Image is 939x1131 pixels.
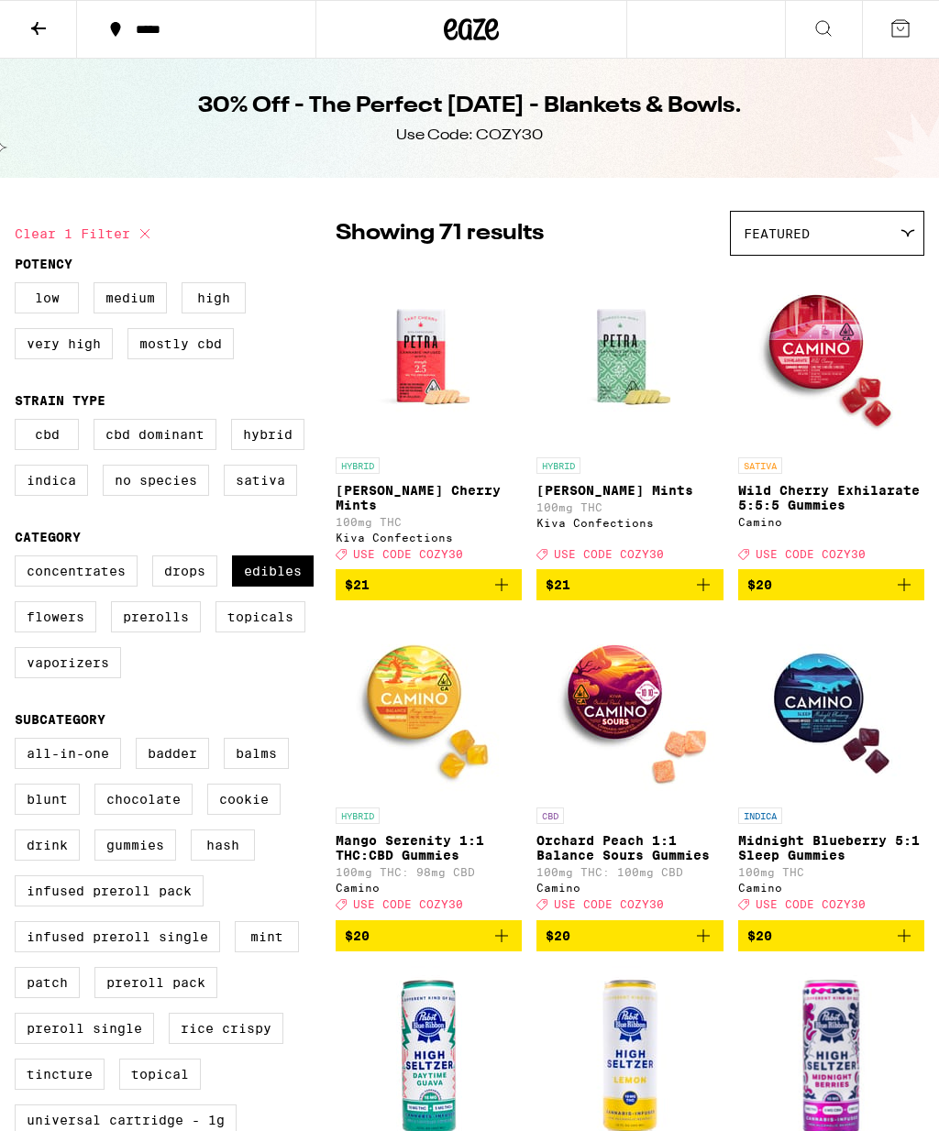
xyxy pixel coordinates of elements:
[15,393,105,408] legend: Strain Type
[744,226,810,241] span: Featured
[536,569,723,600] button: Add to bag
[94,784,193,815] label: Chocolate
[15,647,121,678] label: Vaporizers
[15,282,79,313] label: Low
[756,548,866,560] span: USE CODE COZY30
[739,265,922,448] img: Camino - Wild Cherry Exhilarate 5:5:5 Gummies
[536,615,723,919] a: Open page for Orchard Peach 1:1 Balance Sours Gummies from Camino
[103,465,209,496] label: No Species
[182,282,246,313] label: High
[336,866,522,878] p: 100mg THC: 98mg CBD
[738,516,924,528] div: Camino
[15,328,113,359] label: Very High
[738,920,924,951] button: Add to bag
[152,555,217,587] label: Drops
[94,419,216,450] label: CBD Dominant
[738,569,924,600] button: Add to bag
[396,126,543,146] div: Use Code: COZY30
[336,265,522,569] a: Open page for Petra Tart Cherry Mints from Kiva Confections
[191,829,255,861] label: Hash
[224,738,289,769] label: Balms
[353,899,463,911] span: USE CODE COZY30
[15,921,220,952] label: Infused Preroll Single
[15,784,80,815] label: Blunt
[15,829,80,861] label: Drink
[94,967,217,998] label: Preroll Pack
[15,211,156,257] button: Clear 1 filter
[554,548,664,560] span: USE CODE COZY30
[94,282,167,313] label: Medium
[336,920,522,951] button: Add to bag
[336,532,522,544] div: Kiva Confections
[536,882,723,894] div: Camino
[738,265,924,569] a: Open page for Wild Cherry Exhilarate 5:5:5 Gummies from Camino
[336,615,522,919] a: Open page for Mango Serenity 1:1 THC:CBD Gummies from Camino
[345,928,370,943] span: $20
[538,615,722,798] img: Camino - Orchard Peach 1:1 Balance Sours Gummies
[127,328,234,359] label: Mostly CBD
[337,615,521,798] img: Camino - Mango Serenity 1:1 THC:CBD Gummies
[336,457,380,474] p: HYBRID
[119,1059,201,1090] label: Topical
[232,555,314,587] label: Edibles
[15,967,80,998] label: Patch
[215,601,305,632] label: Topicals
[94,829,176,861] label: Gummies
[536,517,723,529] div: Kiva Confections
[536,807,564,824] p: CBD
[207,784,281,815] label: Cookie
[738,807,782,824] p: INDICA
[15,530,81,544] legend: Category
[169,1013,283,1044] label: Rice Crispy
[738,866,924,878] p: 100mg THC
[15,555,138,587] label: Concentrates
[336,569,522,600] button: Add to bag
[136,738,209,769] label: Badder
[536,483,723,498] p: [PERSON_NAME] Mints
[336,516,522,528] p: 100mg THC
[536,866,723,878] p: 100mg THC: 100mg CBD
[231,419,304,450] label: Hybrid
[747,577,772,592] span: $20
[336,218,544,249] p: Showing 71 results
[15,1013,154,1044] label: Preroll Single
[738,457,782,474] p: SATIVA
[353,548,463,560] span: USE CODE COZY30
[235,921,299,952] label: Mint
[15,1059,105,1090] label: Tincture
[538,265,722,448] img: Kiva Confections - Petra Moroccan Mints
[15,465,88,496] label: Indica
[546,577,570,592] span: $21
[554,899,664,911] span: USE CODE COZY30
[111,601,201,632] label: Prerolls
[739,615,922,798] img: Camino - Midnight Blueberry 5:1 Sleep Gummies
[337,265,521,448] img: Kiva Confections - Petra Tart Cherry Mints
[224,465,297,496] label: Sativa
[738,483,924,512] p: Wild Cherry Exhilarate 5:5:5 Gummies
[336,483,522,512] p: [PERSON_NAME] Cherry Mints
[747,928,772,943] span: $20
[345,577,370,592] span: $21
[15,875,204,906] label: Infused Preroll Pack
[738,882,924,894] div: Camino
[756,899,866,911] span: USE CODE COZY30
[336,882,522,894] div: Camino
[546,928,570,943] span: $20
[336,807,380,824] p: HYBRID
[738,833,924,862] p: Midnight Blueberry 5:1 Sleep Gummies
[15,419,79,450] label: CBD
[336,833,522,862] p: Mango Serenity 1:1 THC:CBD Gummies
[15,257,72,271] legend: Potency
[536,457,580,474] p: HYBRID
[536,920,723,951] button: Add to bag
[15,738,121,769] label: All-In-One
[738,615,924,919] a: Open page for Midnight Blueberry 5:1 Sleep Gummies from Camino
[198,91,742,122] h1: 30% Off - The Perfect [DATE] - Blankets & Bowls.
[536,833,723,862] p: Orchard Peach 1:1 Balance Sours Gummies
[536,265,723,569] a: Open page for Petra Moroccan Mints from Kiva Confections
[536,501,723,513] p: 100mg THC
[15,601,96,632] label: Flowers
[15,712,105,727] legend: Subcategory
